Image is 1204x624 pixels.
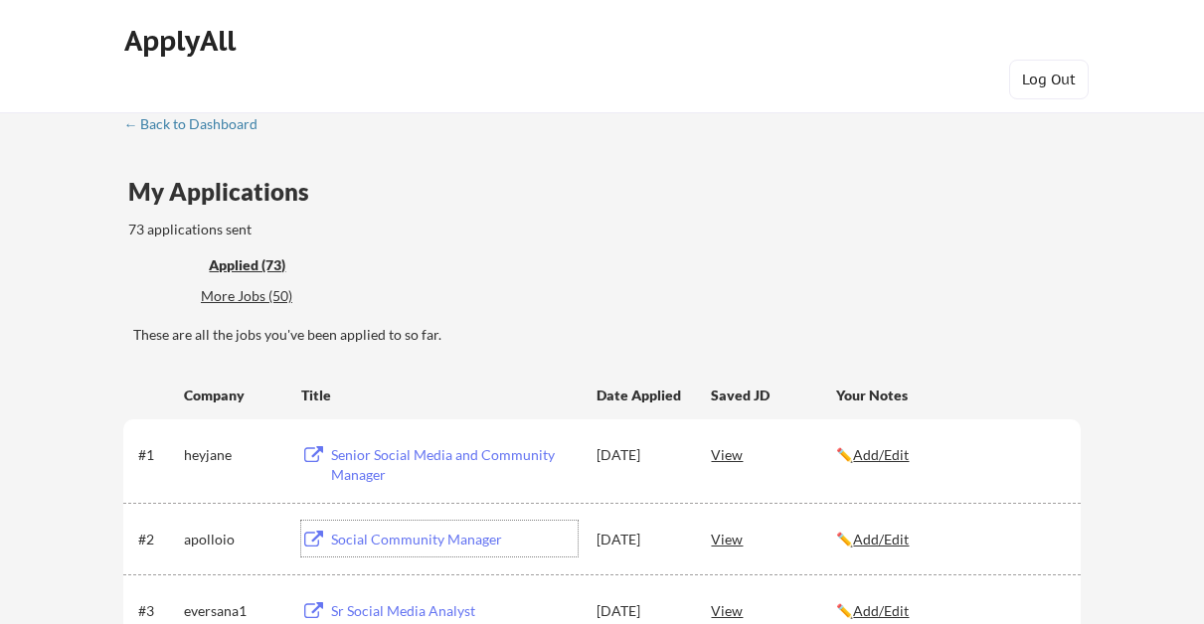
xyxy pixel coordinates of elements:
div: Senior Social Media and Community Manager [331,445,578,484]
a: ← Back to Dashboard [123,116,272,136]
div: Sr Social Media Analyst [331,601,578,621]
div: Social Community Manager [331,530,578,549]
div: #1 [138,445,177,465]
div: My Applications [128,180,325,204]
div: ✏️ [836,530,1063,549]
div: Saved JD [711,377,836,412]
div: Applied (73) [209,255,338,275]
div: apolloio [184,530,283,549]
div: More Jobs (50) [201,286,347,306]
div: These are all the jobs you've been applied to so far. [133,325,1081,345]
div: eversana1 [184,601,283,621]
div: Your Notes [836,386,1063,405]
div: Title [301,386,578,405]
u: Add/Edit [853,602,909,619]
div: ✏️ [836,601,1063,621]
div: [DATE] [597,445,684,465]
div: Company [184,386,283,405]
div: ✏️ [836,445,1063,465]
div: These are all the jobs you've been applied to so far. [209,255,338,276]
div: View [711,521,836,556]
div: heyjane [184,445,283,465]
div: [DATE] [597,530,684,549]
div: ← Back to Dashboard [123,117,272,131]
u: Add/Edit [853,446,909,463]
div: View [711,436,836,472]
div: [DATE] [597,601,684,621]
div: These are job applications we think you'd be a good fit for, but couldn't apply you to automatica... [201,286,347,307]
button: Log Out [1009,60,1089,99]
div: #3 [138,601,177,621]
div: #2 [138,530,177,549]
div: Date Applied [597,386,684,405]
div: 73 applications sent [128,220,513,239]
div: ApplyAll [124,24,242,58]
u: Add/Edit [853,531,909,547]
